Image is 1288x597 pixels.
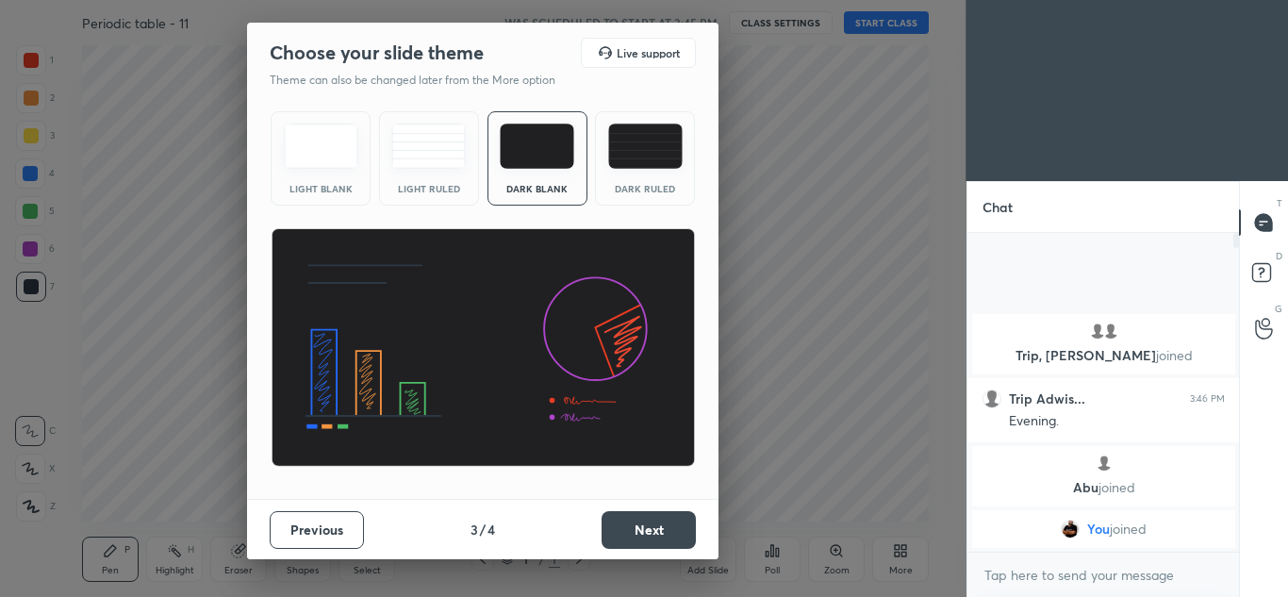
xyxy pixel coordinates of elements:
[1087,322,1106,340] img: default.png
[284,124,358,169] img: lightTheme.e5ed3b09.svg
[271,228,696,468] img: darkThemeBanner.d06ce4a2.svg
[1190,393,1225,405] div: 3:46 PM
[1155,346,1192,364] span: joined
[1276,249,1282,263] p: D
[270,511,364,549] button: Previous
[391,184,467,193] div: Light Ruled
[1098,478,1134,496] span: joined
[983,390,1001,408] img: default.png
[270,41,484,65] h2: Choose your slide theme
[283,184,358,193] div: Light Blank
[500,124,574,169] img: darkTheme.f0cc69e5.svg
[1087,522,1110,537] span: You
[1009,390,1085,407] h6: Trip Adwis...
[1094,454,1113,473] img: default.png
[1061,520,1080,539] img: a01082944b8c4f22862f39c035533313.jpg
[487,520,495,539] h4: 4
[617,47,680,58] h5: Live support
[500,184,575,193] div: Dark Blank
[1100,322,1119,340] img: default.png
[1275,302,1282,316] p: G
[391,124,466,169] img: lightRuledTheme.5fabf969.svg
[1110,522,1147,537] span: joined
[1009,412,1225,431] div: Evening.
[480,520,486,539] h4: /
[983,480,1224,495] p: Abu
[602,511,696,549] button: Next
[983,348,1224,363] p: Trip, [PERSON_NAME]
[967,182,1028,232] p: Chat
[1277,196,1282,210] p: T
[607,184,683,193] div: Dark Ruled
[608,124,683,169] img: darkRuledTheme.de295e13.svg
[471,520,478,539] h4: 3
[270,72,575,89] p: Theme can also be changed later from the More option
[967,310,1240,552] div: grid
